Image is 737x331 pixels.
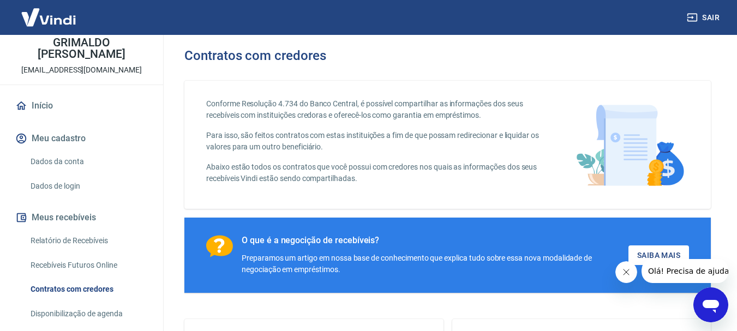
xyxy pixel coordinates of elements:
p: Conforme Resolução 4.734 do Banco Central, é possível compartilhar as informações dos seus recebí... [206,98,544,121]
a: Contratos com credores [26,278,150,300]
a: Início [13,94,150,118]
a: Disponibilização de agenda [26,303,150,325]
img: Ícone com um ponto de interrogação. [206,235,233,257]
img: Vindi [13,1,84,34]
iframe: Botão para abrir a janela de mensagens [693,287,728,322]
button: Meu cadastro [13,127,150,151]
p: Abaixo estão todos os contratos que você possui com credores nos quais as informações dos seus re... [206,161,544,184]
a: Dados de login [26,175,150,197]
div: O que é a negocição de recebíveis? [242,235,628,246]
img: main-image.9f1869c469d712ad33ce.png [571,98,689,191]
iframe: Fechar mensagem [615,261,637,283]
span: Olá! Precisa de ajuda? [7,8,92,16]
a: Recebíveis Futuros Online [26,254,150,276]
a: Dados da conta [26,151,150,173]
p: GRIMALDO [PERSON_NAME] [9,37,154,60]
p: [EMAIL_ADDRESS][DOMAIN_NAME] [21,64,142,76]
a: Relatório de Recebíveis [26,230,150,252]
iframe: Mensagem da empresa [642,259,728,283]
a: Saiba Mais [628,245,689,266]
button: Sair [685,8,724,28]
h3: Contratos com credores [184,48,326,63]
p: Para isso, são feitos contratos com estas instituições a fim de que possam redirecionar e liquida... [206,130,544,153]
button: Meus recebíveis [13,206,150,230]
div: Preparamos um artigo em nossa base de conhecimento que explica tudo sobre essa nova modalidade de... [242,252,628,275]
